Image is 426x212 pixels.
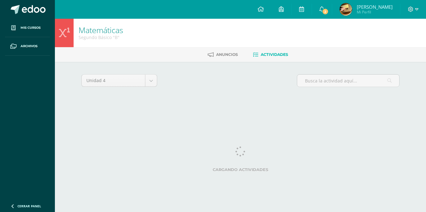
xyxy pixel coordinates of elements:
span: Actividades [261,52,288,57]
span: Mis cursos [21,25,41,30]
a: Actividades [253,50,288,60]
a: Unidad 4 [82,75,157,86]
span: Mi Perfil [357,9,393,15]
a: Archivos [5,37,50,56]
a: Anuncios [208,50,238,60]
span: Unidad 4 [86,75,140,86]
h1: Matemáticas [79,26,123,34]
span: [PERSON_NAME] [357,4,393,10]
span: Archivos [21,44,37,49]
label: Cargando actividades [81,167,399,172]
span: 2 [322,8,329,15]
input: Busca la actividad aquí... [297,75,399,87]
span: Cerrar panel [17,204,41,208]
span: Anuncios [216,52,238,57]
img: c8115feaa1a113de442445c51786ce27.png [340,3,352,16]
a: Matemáticas [79,25,123,35]
div: Segundo Básico 'B' [79,34,123,40]
a: Mis cursos [5,19,50,37]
